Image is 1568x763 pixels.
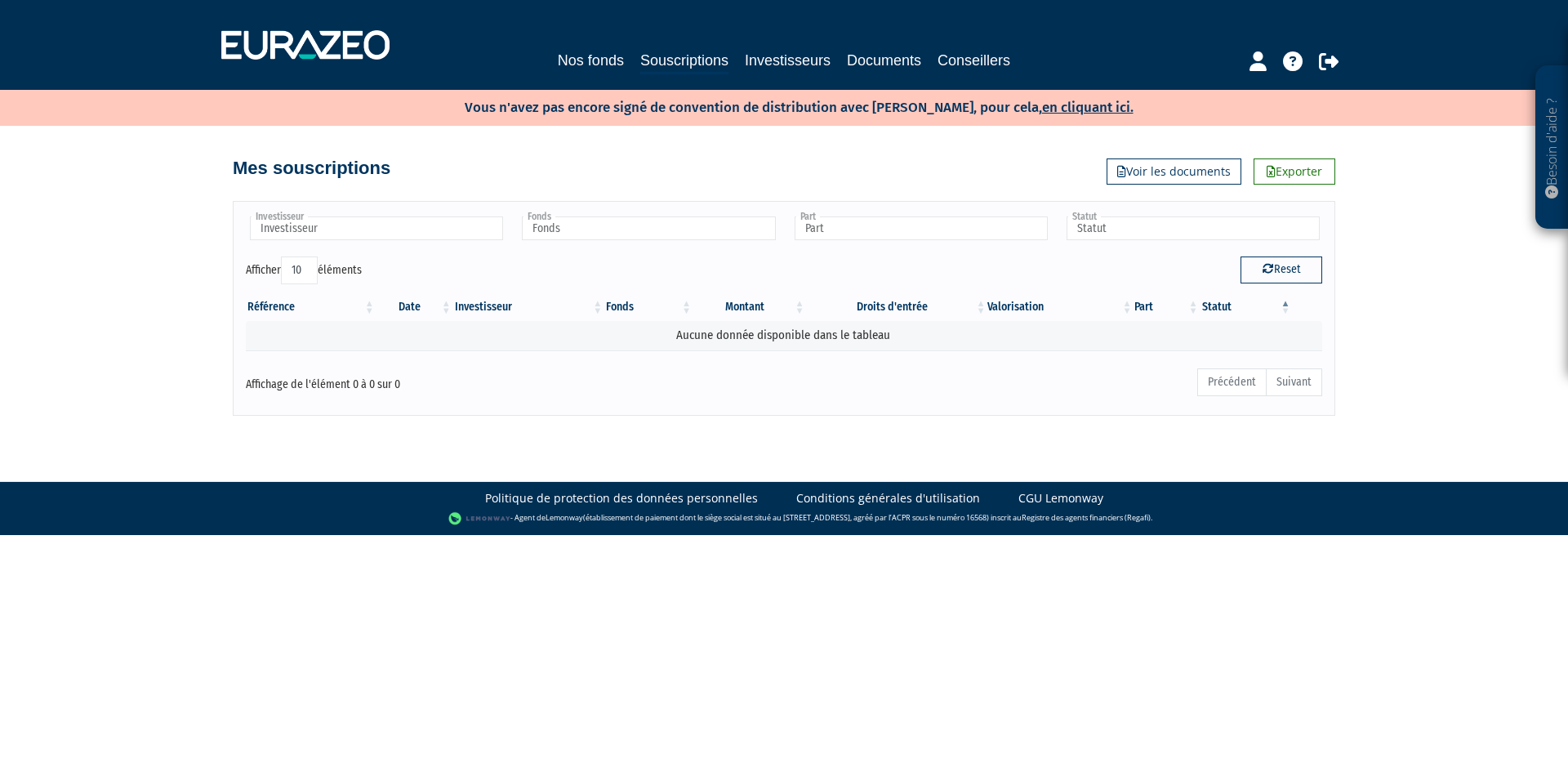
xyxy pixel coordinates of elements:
[1042,99,1134,116] a: en cliquant ici.
[938,49,1010,72] a: Conseillers
[987,293,1134,321] th: Valorisation: activer pour trier la colonne par ordre croissant
[376,293,453,321] th: Date: activer pour trier la colonne par ordre croissant
[745,49,831,72] a: Investisseurs
[485,490,758,506] a: Politique de protection des données personnelles
[453,293,605,321] th: Investisseur: activer pour trier la colonne par ordre croissant
[221,30,390,60] img: 1732889491-logotype_eurazeo_blanc_rvb.png
[604,293,693,321] th: Fonds: activer pour trier la colonne par ordre croissant
[640,49,728,74] a: Souscriptions
[1022,512,1151,523] a: Registre des agents financiers (Regafi)
[281,257,318,284] select: Afficheréléments
[1543,74,1561,221] p: Besoin d'aide ?
[1134,293,1200,321] th: Part: activer pour trier la colonne par ordre croissant
[1107,158,1241,185] a: Voir les documents
[546,512,583,523] a: Lemonway
[16,511,1552,527] div: - Agent de (établissement de paiement dont le siège social est situé au [STREET_ADDRESS], agréé p...
[796,490,980,506] a: Conditions générales d'utilisation
[448,511,511,527] img: logo-lemonway.png
[847,49,921,72] a: Documents
[417,94,1134,118] p: Vous n'avez pas encore signé de convention de distribution avec [PERSON_NAME], pour cela,
[1254,158,1335,185] a: Exporter
[246,293,376,321] th: Référence : activer pour trier la colonne par ordre croissant
[558,49,624,72] a: Nos fonds
[1018,490,1103,506] a: CGU Lemonway
[693,293,807,321] th: Montant: activer pour trier la colonne par ordre croissant
[246,257,362,284] label: Afficher éléments
[246,367,680,393] div: Affichage de l'élément 0 à 0 sur 0
[246,321,1322,350] td: Aucune donnée disponible dans le tableau
[1200,293,1293,321] th: Statut : activer pour trier la colonne par ordre d&eacute;croissant
[807,293,988,321] th: Droits d'entrée: activer pour trier la colonne par ordre croissant
[1241,257,1322,283] button: Reset
[233,158,390,178] h4: Mes souscriptions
